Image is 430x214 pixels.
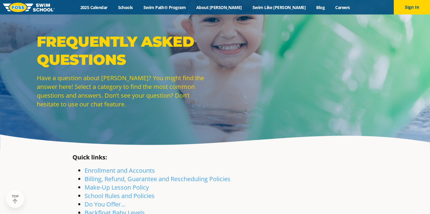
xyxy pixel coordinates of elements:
a: Enrollment and Accounts [85,166,155,175]
a: Swim Like [PERSON_NAME] [247,5,311,10]
strong: Quick links: [72,153,107,161]
a: Schools [113,5,138,10]
a: Do You Offer… [85,200,126,208]
a: Swim Path® Program [138,5,191,10]
p: Have a question about [PERSON_NAME]? You might find the answer here! Select a category to find th... [37,74,212,109]
a: Blog [311,5,330,10]
a: About [PERSON_NAME] [191,5,247,10]
img: FOSS Swim School Logo [3,3,55,12]
div: TOP [12,194,19,204]
a: 2025 Calendar [75,5,113,10]
a: Careers [330,5,355,10]
a: School Rules and Policies [85,192,155,200]
a: Make-Up Lesson Policy [85,183,149,191]
p: Frequently Asked Questions [37,33,212,69]
a: Billing, Refund, Guarantee and Rescheduling Policies [85,175,230,183]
